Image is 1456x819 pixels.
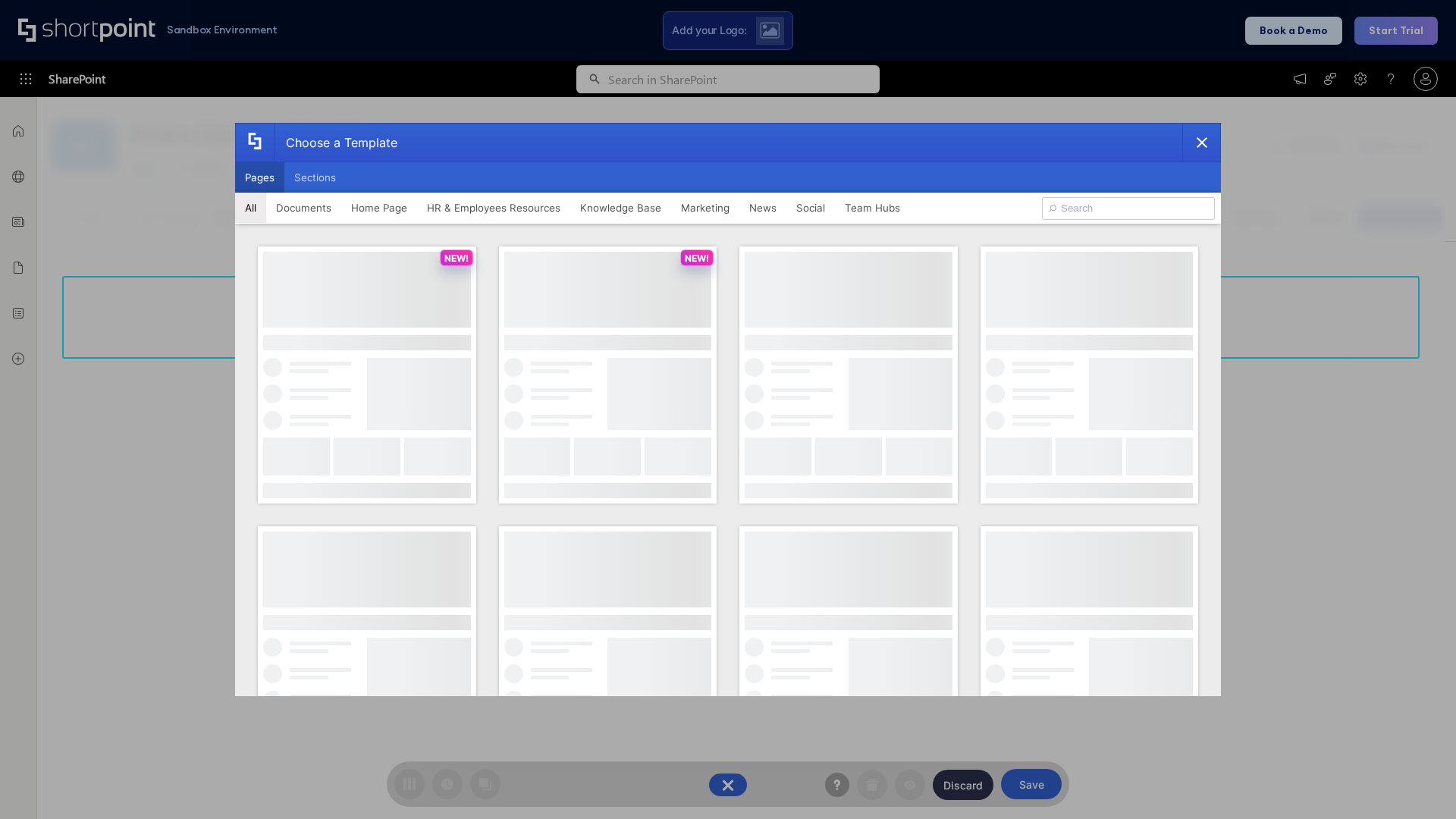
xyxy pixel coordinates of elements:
button: News [739,193,786,223]
div: Choose a Template [274,124,397,162]
button: Sections [284,162,346,193]
button: Pages [235,162,284,193]
button: HR & Employees Resources [417,193,570,223]
button: Social [786,193,835,223]
button: Marketing [671,193,739,223]
p: NEW! [444,253,469,264]
button: Team Hubs [835,193,910,223]
input: Search [1042,197,1215,220]
button: Knowledge Base [570,193,671,223]
div: template selector [235,123,1221,696]
button: Documents [266,193,341,223]
p: NEW! [685,253,709,264]
button: All [235,193,266,223]
button: Home Page [341,193,417,223]
iframe: Chat Widget [1380,746,1456,819]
